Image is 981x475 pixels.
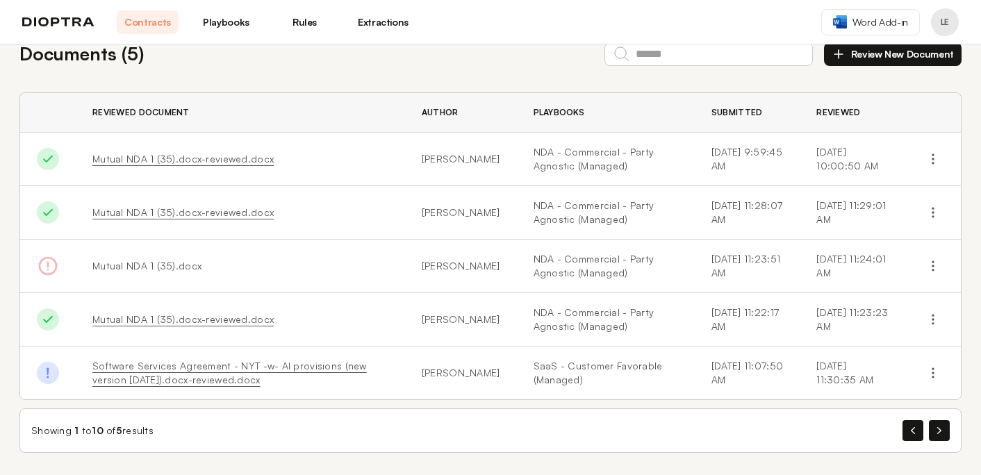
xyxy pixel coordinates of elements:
[74,424,79,436] span: 1
[931,8,959,36] button: Profile menu
[117,10,179,34] a: Contracts
[695,240,800,293] td: [DATE] 11:23:51 AM
[534,145,678,173] a: NDA - Commercial - Party Agnostic (Managed)
[852,15,908,29] span: Word Add-in
[92,206,274,218] a: Mutual NDA 1 (35).docx-reviewed.docx
[695,293,800,347] td: [DATE] 11:22:17 AM
[833,15,847,28] img: word
[92,424,104,436] span: 10
[800,293,905,347] td: [DATE] 11:23:23 AM
[800,93,905,133] th: Reviewed
[824,42,962,66] button: Review New Document
[405,347,517,400] td: [PERSON_NAME]
[800,240,905,293] td: [DATE] 11:24:01 AM
[92,360,367,385] a: Software Services Agreement - NYT -w- AI provisions (new version [DATE]).docx-reviewed.docx
[19,40,144,67] h2: Documents ( 5 )
[695,347,800,400] td: [DATE] 11:07:50 AM
[405,186,517,240] td: [PERSON_NAME]
[800,133,905,186] td: [DATE] 10:00:50 AM
[37,308,59,331] img: Done
[37,362,59,384] img: Done
[534,199,678,226] a: NDA - Commercial - Party Agnostic (Managed)
[405,293,517,347] td: [PERSON_NAME]
[695,93,800,133] th: Submitted
[405,133,517,186] td: [PERSON_NAME]
[274,10,336,34] a: Rules
[929,420,950,441] button: Next
[695,133,800,186] td: [DATE] 9:59:45 AM
[92,153,274,165] a: Mutual NDA 1 (35).docx-reviewed.docx
[534,359,678,387] a: SaaS - Customer Favorable (Managed)
[405,93,517,133] th: Author
[405,240,517,293] td: [PERSON_NAME]
[902,420,923,441] button: Previous
[352,10,414,34] a: Extractions
[116,424,122,436] span: 5
[37,148,59,170] img: Done
[22,17,94,27] img: logo
[821,9,920,35] a: Word Add-in
[92,260,201,272] span: Mutual NDA 1 (35).docx
[92,313,274,325] a: Mutual NDA 1 (35).docx-reviewed.docx
[800,347,905,400] td: [DATE] 11:30:35 AM
[534,306,678,333] a: NDA - Commercial - Party Agnostic (Managed)
[76,93,405,133] th: Reviewed Document
[800,186,905,240] td: [DATE] 11:29:01 AM
[534,252,678,280] a: NDA - Commercial - Party Agnostic (Managed)
[695,186,800,240] td: [DATE] 11:28:07 AM
[517,93,695,133] th: Playbooks
[195,10,257,34] a: Playbooks
[37,201,59,224] img: Done
[31,424,154,437] div: Showing to of results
